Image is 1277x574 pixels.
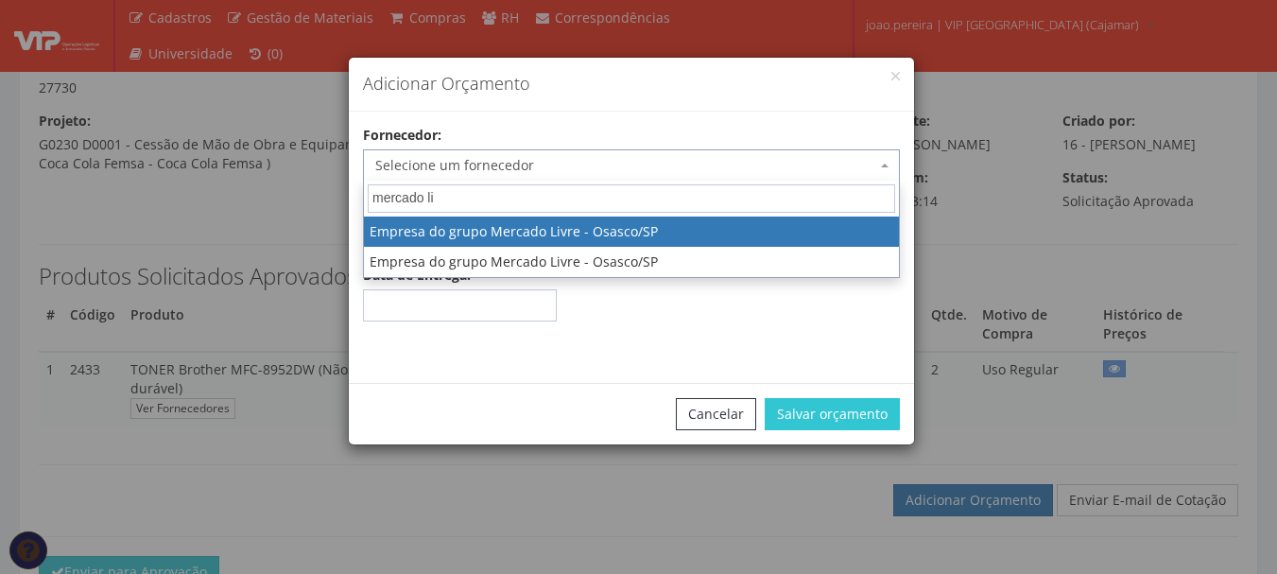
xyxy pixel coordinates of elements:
[676,398,756,430] button: Cancelar
[363,149,900,182] span: Selecione um fornecedor
[363,126,441,145] label: Fornecedor:
[363,72,900,96] h4: Adicionar Orçamento
[765,398,900,430] button: Salvar orçamento
[364,217,899,247] li: Empresa do grupo Mercado Livre - Osasco/SP
[375,156,876,175] span: Selecione um fornecedor
[364,247,899,277] li: Empresa do grupo Mercado Livre - Osasco/SP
